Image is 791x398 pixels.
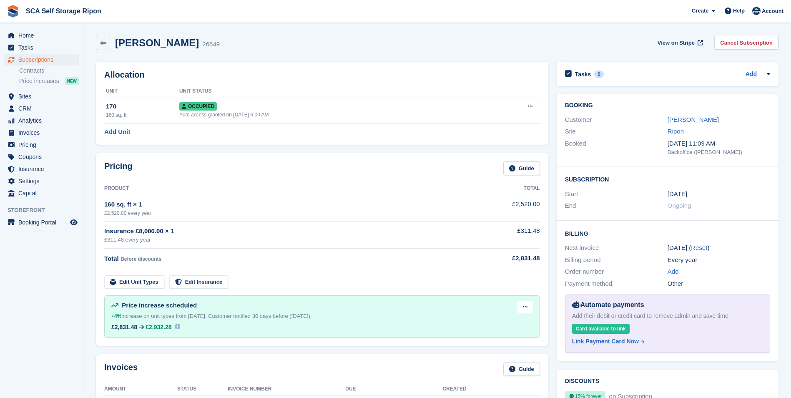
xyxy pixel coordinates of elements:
[7,5,19,18] img: stora-icon-8386f47178a22dfd0bd8f6a31ec36ba5ce8667c1dd55bd0f319d3a0aa187defe.svg
[668,116,719,123] a: [PERSON_NAME]
[179,102,217,111] span: Occupied
[18,30,68,41] span: Home
[104,209,460,217] div: £2,520.00 every year
[104,85,179,98] th: Unit
[104,255,119,262] span: Total
[18,139,68,151] span: Pricing
[4,54,79,65] a: menu
[8,206,83,214] span: Storefront
[177,383,228,396] th: Status
[668,139,770,149] div: [DATE] 11:09 AM
[565,115,668,125] div: Customer
[18,217,68,228] span: Booking Portal
[565,127,668,136] div: Site
[668,279,770,289] div: Other
[565,189,668,199] div: Start
[4,175,79,187] a: menu
[565,243,668,253] div: Next invoice
[668,202,691,209] span: Ongoing
[594,71,604,78] div: 0
[18,151,68,163] span: Coupons
[503,161,540,175] a: Guide
[714,36,778,50] a: Cancel Subscription
[18,54,68,65] span: Subscriptions
[169,275,229,289] a: Edit Insurance
[460,182,540,195] th: Total
[4,217,79,228] a: menu
[208,313,311,319] span: Customer notified 30 days before ([DATE]).
[106,102,179,111] div: 170
[565,175,770,183] h2: Subscription
[572,324,630,334] div: Card available to link
[460,195,540,221] td: £2,520.00
[104,161,133,175] h2: Pricing
[654,36,705,50] a: View on Stripe
[104,182,460,195] th: Product
[18,175,68,187] span: Settings
[104,127,130,137] a: Add Unit
[565,201,668,211] div: End
[572,312,763,320] div: Add their debit or credit card to remove admin and save time.
[121,256,161,262] span: Before discounts
[345,383,442,396] th: Due
[668,148,770,156] div: Backoffice ([PERSON_NAME])
[18,91,68,102] span: Sites
[104,383,177,396] th: Amount
[565,378,770,385] h2: Discounts
[565,255,668,265] div: Billing period
[4,103,79,114] a: menu
[104,70,540,80] h2: Allocation
[4,115,79,126] a: menu
[4,187,79,199] a: menu
[18,163,68,175] span: Insurance
[565,102,770,109] h2: Booking
[460,222,540,249] td: £311.48
[668,267,679,277] a: Add
[575,71,591,78] h2: Tasks
[228,383,345,396] th: Invoice Number
[19,67,79,75] a: Contracts
[4,151,79,163] a: menu
[19,77,59,85] span: Price increases
[4,30,79,41] a: menu
[565,267,668,277] div: Order number
[733,7,745,15] span: Help
[104,227,460,236] div: Insurance £8,000.00 × 1
[668,243,770,253] div: [DATE] ( )
[565,279,668,289] div: Payment method
[104,275,164,289] a: Edit Unit Types
[18,103,68,114] span: CRM
[104,200,460,209] div: 160 sq. ft × 1
[691,244,707,251] a: Reset
[572,300,763,310] div: Automate payments
[4,91,79,102] a: menu
[692,7,708,15] span: Create
[179,85,481,98] th: Unit Status
[179,111,481,118] div: Auto access granted on [DATE] 6:00 AM
[4,127,79,139] a: menu
[668,255,770,265] div: Every year
[104,363,138,376] h2: Invoices
[746,70,757,79] a: Add
[175,324,180,329] img: icon-info-931a05b42745ab749e9cb3f8fd5492de83d1ef71f8849c2817883450ef4d471b.svg
[202,40,220,49] div: 26649
[111,324,137,330] div: £2,831.48
[23,4,105,18] a: SCA Self Storage Ripon
[104,236,460,244] div: £311.48 every year
[111,313,207,319] span: increase on unit types from [DATE].
[442,383,540,396] th: Created
[18,115,68,126] span: Analytics
[572,337,760,346] a: Link Payment Card Now
[4,42,79,53] a: menu
[146,324,171,330] span: £2,932.28
[668,128,684,135] a: Ripon
[658,39,695,47] span: View on Stripe
[4,163,79,175] a: menu
[18,42,68,53] span: Tasks
[115,37,199,48] h2: [PERSON_NAME]
[122,302,197,309] span: Price increase scheduled
[503,363,540,376] a: Guide
[65,77,79,85] div: NEW
[69,217,79,227] a: Preview store
[572,337,639,346] div: Link Payment Card Now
